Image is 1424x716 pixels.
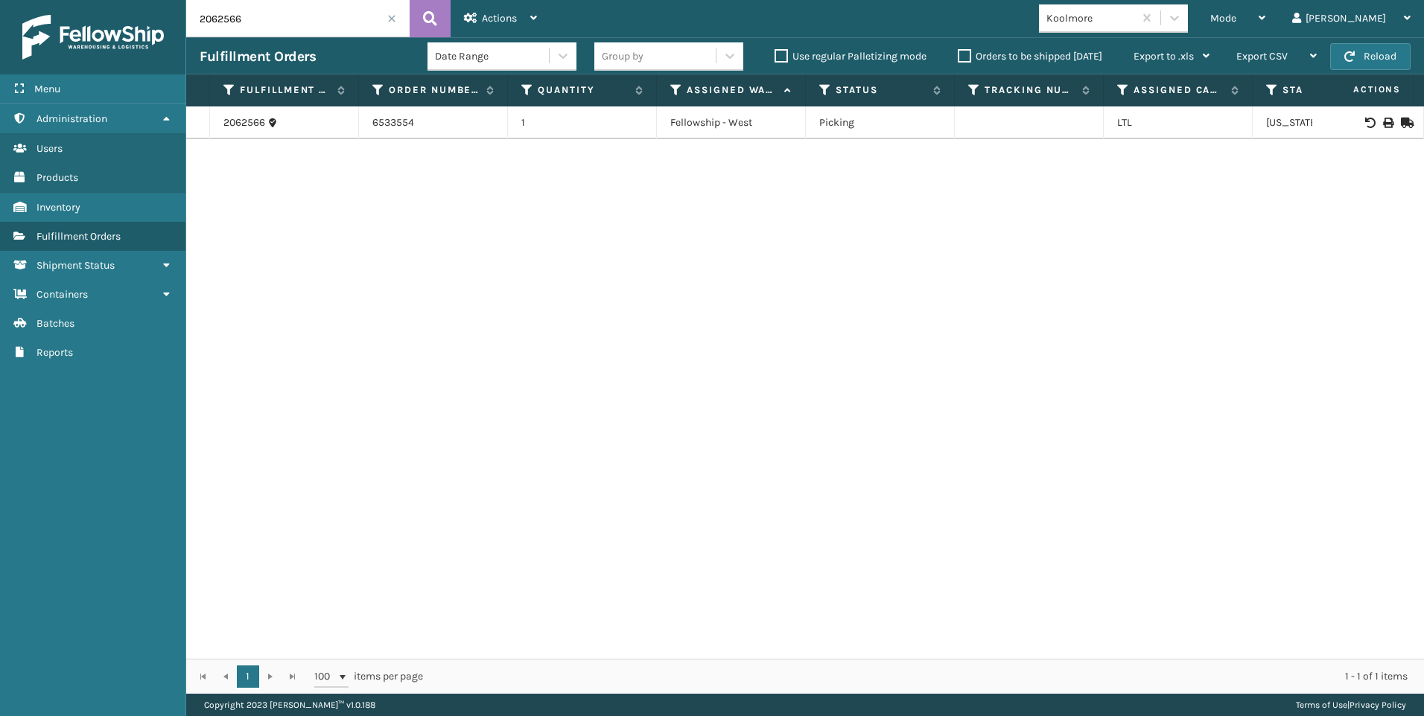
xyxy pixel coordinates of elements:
a: 2062566 [223,115,265,130]
span: Administration [36,112,107,125]
span: Fulfillment Orders [36,230,121,243]
label: Order Number [389,83,479,97]
i: Print BOL [1383,118,1392,128]
div: Koolmore [1046,10,1135,26]
i: Void BOL [1365,118,1374,128]
span: Export CSV [1236,50,1288,63]
div: | [1296,694,1406,716]
span: Shipment Status [36,259,115,272]
span: Inventory [36,201,80,214]
label: Tracking Number [985,83,1075,97]
span: 100 [314,669,337,684]
span: Batches [36,317,74,330]
button: Reload [1330,43,1411,70]
td: LTL [1104,106,1253,139]
td: Picking [806,106,955,139]
span: Mode [1210,12,1236,25]
td: 1 [508,106,657,139]
div: 1 - 1 of 1 items [444,669,1408,684]
label: State [1282,83,1373,97]
img: logo [22,15,164,60]
div: Date Range [435,48,550,64]
i: Mark as Shipped [1401,118,1410,128]
td: Fellowship - West [657,106,806,139]
label: Fulfillment Order Id [240,83,330,97]
div: Group by [602,48,643,64]
label: Assigned Carrier Service [1134,83,1224,97]
span: Containers [36,288,88,301]
span: Actions [1306,77,1410,102]
label: Status [836,83,926,97]
span: Actions [482,12,517,25]
a: 1 [237,665,259,688]
a: Terms of Use [1296,700,1347,710]
a: Privacy Policy [1350,700,1406,710]
label: Assigned Warehouse [687,83,777,97]
label: Use regular Palletizing mode [775,50,926,63]
h3: Fulfillment Orders [200,48,316,65]
span: items per page [314,665,423,688]
td: 6533554 [359,106,508,139]
span: Export to .xls [1134,50,1194,63]
span: Reports [36,346,73,359]
span: Users [36,142,63,155]
span: Products [36,171,78,184]
label: Orders to be shipped [DATE] [958,50,1102,63]
span: Menu [34,83,60,95]
td: [US_STATE] [1253,106,1402,139]
label: Quantity [538,83,628,97]
p: Copyright 2023 [PERSON_NAME]™ v 1.0.188 [204,694,375,716]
